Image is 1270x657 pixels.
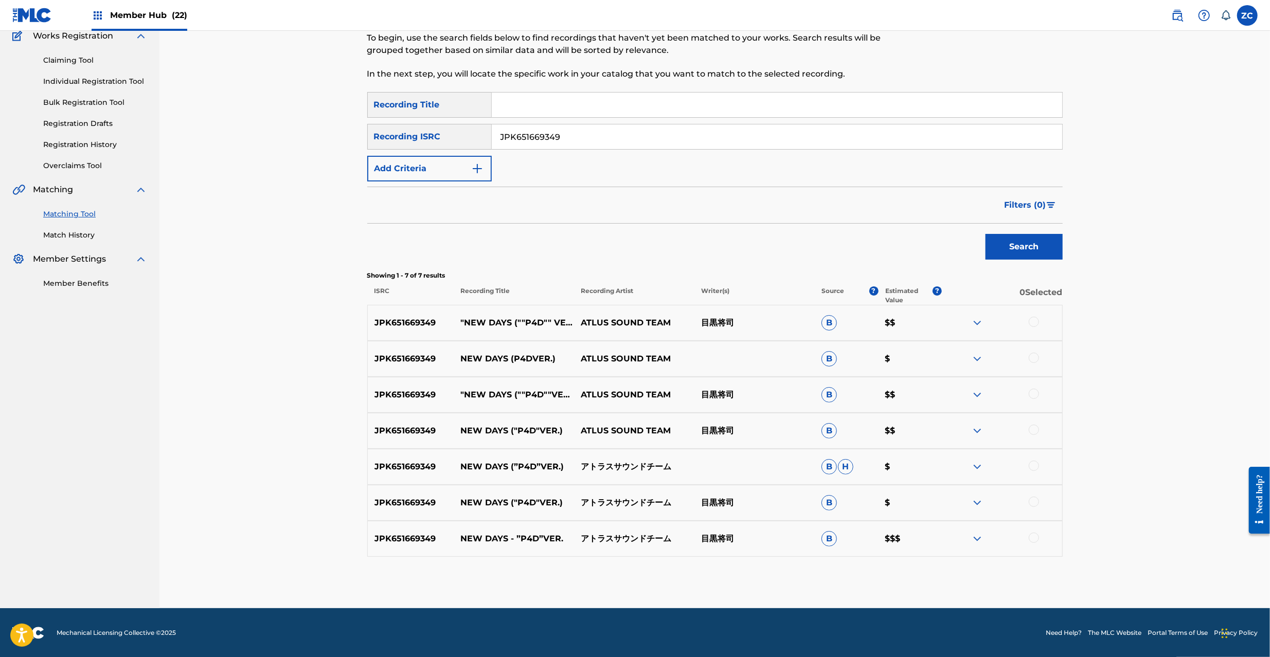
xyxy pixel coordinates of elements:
p: NEW DAYS - ”P4D”VER. [454,533,574,545]
span: Filters ( 0 ) [1005,199,1046,211]
p: 目黒将司 [694,533,815,545]
p: 目黒将司 [694,389,815,401]
p: JPK651669349 [368,461,454,473]
a: Need Help? [1046,628,1082,637]
p: ATLUS SOUND TEAM [574,353,694,365]
span: B [821,495,837,510]
p: NEW DAYS (P4DVER.) [454,353,574,365]
p: 0 Selected [942,286,1062,305]
p: "NEW DAYS (""P4D""VER.)" [454,389,574,401]
span: B [821,387,837,403]
img: expand [135,184,147,196]
a: Public Search [1167,5,1188,26]
div: Drag [1222,618,1228,649]
p: JPK651669349 [368,317,454,329]
span: Member Settings [33,253,106,265]
button: Search [986,234,1063,260]
a: The MLC Website [1088,628,1141,637]
p: Estimated Value [885,286,933,305]
span: Member Hub [110,9,187,21]
a: Member Benefits [43,278,147,289]
img: expand [971,389,983,401]
span: (22) [172,10,187,20]
a: Matching Tool [43,209,147,220]
a: Individual Registration Tool [43,76,147,87]
img: expand [135,253,147,265]
iframe: Resource Center [1241,459,1270,542]
span: B [821,531,837,546]
p: NEW DAYS ("P4D"VER.) [454,497,574,509]
img: Member Settings [12,253,25,265]
span: B [821,423,837,439]
img: 9d2ae6d4665cec9f34b9.svg [471,162,484,175]
div: Notifications [1221,10,1231,21]
img: help [1198,9,1210,22]
span: B [821,351,837,367]
p: NEW DAYS ("P4D"VER.) [454,425,574,437]
img: Works Registration [12,30,26,42]
div: Help [1194,5,1214,26]
a: Match History [43,230,147,241]
form: Search Form [367,92,1063,265]
p: アトラスサウンドチーム [574,533,694,545]
p: NEW DAYS (”P4D”VER.) [454,461,574,473]
span: ? [869,286,879,296]
p: "NEW DAYS (""P4D"" VERSION)" [454,317,574,329]
span: ? [933,286,942,296]
a: Portal Terms of Use [1148,628,1208,637]
button: Filters (0) [998,192,1063,218]
p: アトラスサウンドチーム [574,497,694,509]
p: JPK651669349 [368,533,454,545]
p: ATLUS SOUND TEAM [574,317,694,329]
img: expand [971,425,983,437]
p: ATLUS SOUND TEAM [574,389,694,401]
p: Writer(s) [694,286,815,305]
iframe: Chat Widget [1219,608,1270,657]
a: Overclaims Tool [43,160,147,171]
p: JPK651669349 [368,353,454,365]
button: Add Criteria [367,156,492,181]
p: Recording Artist [574,286,694,305]
p: $$ [878,425,942,437]
span: Matching [33,184,73,196]
a: Registration History [43,139,147,150]
a: Bulk Registration Tool [43,97,147,108]
img: logo [12,627,44,639]
img: expand [971,533,983,545]
p: $$ [878,317,942,329]
p: In the next step, you will locate the specific work in your catalog that you want to match to the... [367,68,903,80]
a: Privacy Policy [1214,628,1258,637]
p: 目黒将司 [694,425,815,437]
p: ATLUS SOUND TEAM [574,425,694,437]
a: Claiming Tool [43,55,147,66]
img: expand [971,353,983,365]
p: JPK651669349 [368,497,454,509]
p: $ [878,497,942,509]
img: expand [971,317,983,329]
p: 目黒将司 [694,317,815,329]
img: expand [971,461,983,473]
p: $$$ [878,533,942,545]
p: $$ [878,389,942,401]
img: MLC Logo [12,8,52,23]
p: Showing 1 - 7 of 7 results [367,271,1063,280]
img: filter [1047,202,1056,208]
img: expand [971,497,983,509]
p: JPK651669349 [368,425,454,437]
p: $ [878,461,942,473]
p: ISRC [367,286,454,305]
p: $ [878,353,942,365]
p: Source [821,286,844,305]
span: B [821,315,837,331]
img: Matching [12,184,25,196]
span: H [838,459,853,474]
p: アトラスサウンドチーム [574,461,694,473]
img: Top Rightsholders [92,9,104,22]
span: Mechanical Licensing Collective © 2025 [57,628,176,637]
p: 目黒将司 [694,497,815,509]
a: Registration Drafts [43,118,147,129]
p: JPK651669349 [368,389,454,401]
